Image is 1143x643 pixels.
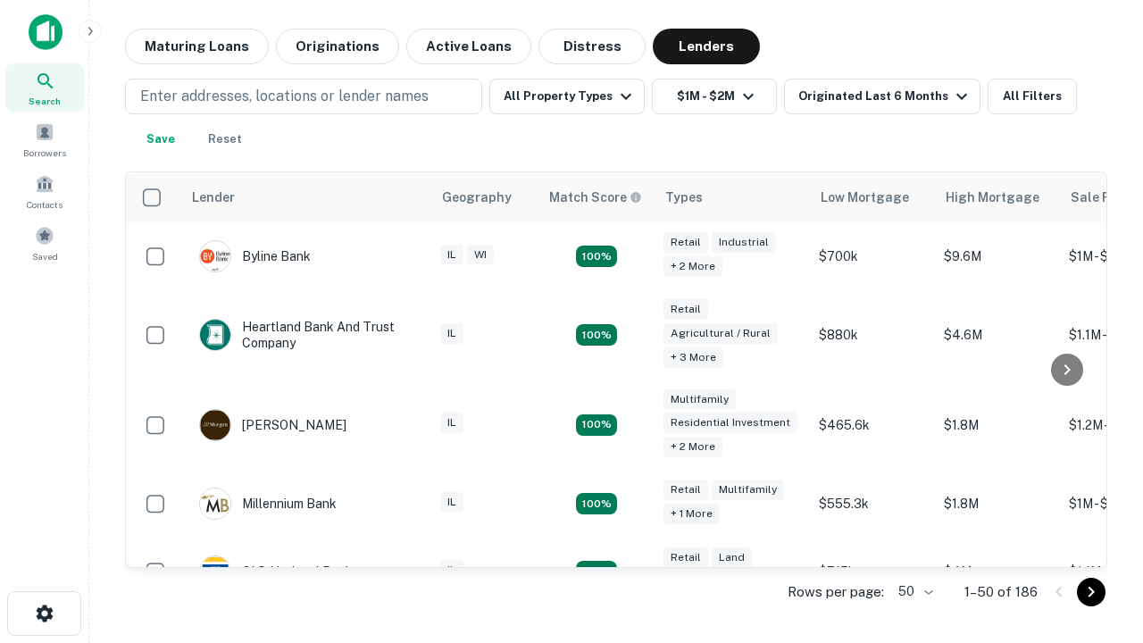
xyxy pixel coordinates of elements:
td: $1.8M [935,470,1060,538]
div: Capitalize uses an advanced AI algorithm to match your search with the best lender. The match sco... [549,188,642,207]
img: picture [200,241,230,271]
td: $1.8M [935,380,1060,471]
th: Types [655,172,810,222]
iframe: Chat Widget [1054,443,1143,529]
div: IL [440,323,463,344]
div: Originated Last 6 Months [798,86,972,107]
td: $465.6k [810,380,935,471]
div: Low Mortgage [821,187,909,208]
div: + 2 more [663,256,722,277]
button: All Filters [988,79,1077,114]
span: Search [29,94,61,108]
td: $700k [810,222,935,290]
span: Borrowers [23,146,66,160]
div: Multifamily [663,389,736,410]
div: Matching Properties: 17, hasApolloMatch: undefined [576,324,617,346]
div: Matching Properties: 27, hasApolloMatch: undefined [576,414,617,436]
div: Lender [192,187,235,208]
td: $4M [935,538,1060,605]
th: Low Mortgage [810,172,935,222]
div: High Mortgage [946,187,1039,208]
button: Enter addresses, locations or lender names [125,79,482,114]
p: 1–50 of 186 [964,581,1038,603]
div: IL [440,492,463,513]
button: All Property Types [489,79,645,114]
img: picture [200,556,230,587]
th: High Mortgage [935,172,1060,222]
div: OLD National Bank [199,555,353,588]
div: Matching Properties: 20, hasApolloMatch: undefined [576,246,617,267]
td: $9.6M [935,222,1060,290]
button: Maturing Loans [125,29,269,64]
td: $4.6M [935,290,1060,380]
div: Millennium Bank [199,488,337,520]
img: capitalize-icon.png [29,14,63,50]
td: $715k [810,538,935,605]
div: IL [440,560,463,580]
div: IL [440,413,463,433]
button: Originated Last 6 Months [784,79,980,114]
button: Save your search to get updates of matches that match your search criteria. [132,121,189,157]
div: Retail [663,547,708,568]
div: Industrial [712,232,776,253]
div: Multifamily [712,480,784,500]
div: Matching Properties: 18, hasApolloMatch: undefined [576,561,617,582]
button: $1M - $2M [652,79,777,114]
button: Lenders [653,29,760,64]
div: Geography [442,187,512,208]
a: Contacts [5,167,84,215]
img: picture [200,489,230,519]
th: Geography [431,172,538,222]
td: $555.3k [810,470,935,538]
span: Contacts [27,197,63,212]
div: Agricultural / Rural [663,323,778,344]
div: + 1 more [663,504,720,524]
p: Enter addresses, locations or lender names [140,86,429,107]
span: Saved [32,249,58,263]
div: 50 [891,579,936,605]
div: WI [467,245,494,265]
img: picture [200,410,230,440]
div: Retail [663,299,708,320]
button: Distress [538,29,646,64]
td: $880k [810,290,935,380]
th: Capitalize uses an advanced AI algorithm to match your search with the best lender. The match sco... [538,172,655,222]
div: Retail [663,232,708,253]
div: [PERSON_NAME] [199,409,346,441]
div: Matching Properties: 16, hasApolloMatch: undefined [576,493,617,514]
div: Retail [663,480,708,500]
a: Borrowers [5,115,84,163]
div: Heartland Bank And Trust Company [199,319,413,351]
button: Active Loans [406,29,531,64]
div: Residential Investment [663,413,797,433]
img: picture [200,320,230,350]
div: IL [440,245,463,265]
th: Lender [181,172,431,222]
p: Rows per page: [788,581,884,603]
div: Byline Bank [199,240,311,272]
div: + 3 more [663,347,723,368]
button: Reset [196,121,254,157]
button: Go to next page [1077,578,1105,606]
h6: Match Score [549,188,638,207]
div: + 2 more [663,437,722,457]
div: Land [712,547,752,568]
a: Saved [5,219,84,267]
a: Search [5,63,84,112]
div: Types [665,187,703,208]
button: Originations [276,29,399,64]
